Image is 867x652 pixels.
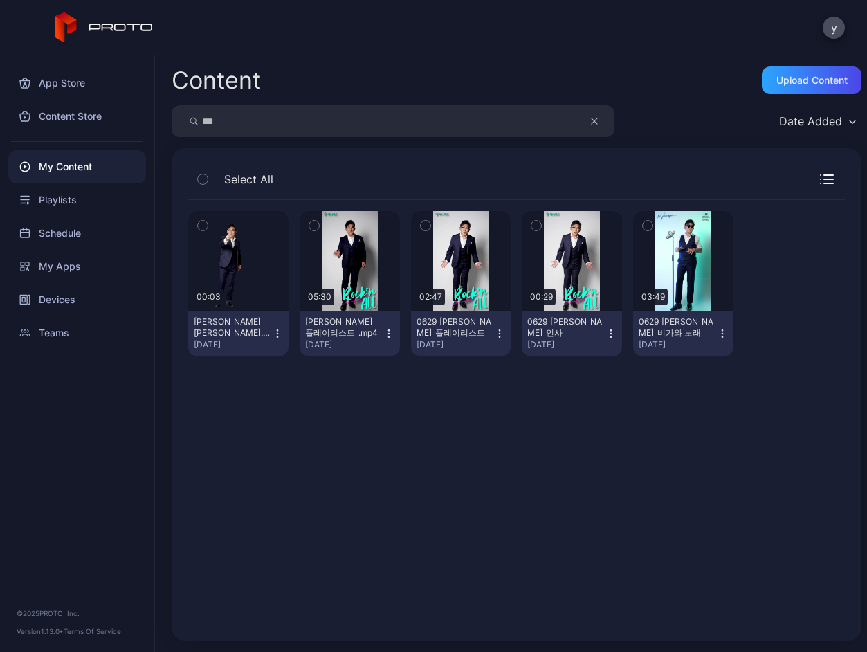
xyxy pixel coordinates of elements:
button: 0629_[PERSON_NAME]_플레이리스트[DATE] [411,311,511,356]
a: Terms Of Service [64,627,121,635]
div: © 2025 PROTO, Inc. [17,608,138,619]
div: 0629_이승철_인사 [527,316,603,338]
button: Date Added [772,105,861,137]
button: 0629_[PERSON_NAME]_비가와 노래[DATE] [633,311,733,356]
div: Content [172,69,261,92]
button: y [823,17,845,39]
a: Content Store [8,100,146,133]
a: Teams [8,316,146,350]
div: 0629_이승철_플레이리스트 [417,316,493,338]
a: Schedule [8,217,146,250]
a: Playlists [8,183,146,217]
a: My Apps [8,250,146,283]
a: App Store [8,66,146,100]
button: [PERSON_NAME] [PERSON_NAME].mov[DATE] [188,311,289,356]
button: Upload Content [762,66,861,94]
a: My Content [8,150,146,183]
div: Date Added [779,114,842,128]
div: 이승철 시안.mov [194,316,270,338]
span: Select All [224,171,273,188]
button: [PERSON_NAME]_플레이리스트_.mp4[DATE] [300,311,400,356]
div: [DATE] [527,339,605,350]
div: [DATE] [305,339,383,350]
button: 0629_[PERSON_NAME]_인사[DATE] [522,311,622,356]
span: Version 1.13.0 • [17,627,64,635]
div: [DATE] [194,339,272,350]
div: Upload Content [776,75,848,86]
div: [DATE] [417,339,495,350]
div: 0629_이승철_비가와 노래 [639,316,715,338]
a: Devices [8,283,146,316]
div: [DATE] [639,339,717,350]
div: 이승철_플레이리스트_.mp4 [305,316,381,338]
